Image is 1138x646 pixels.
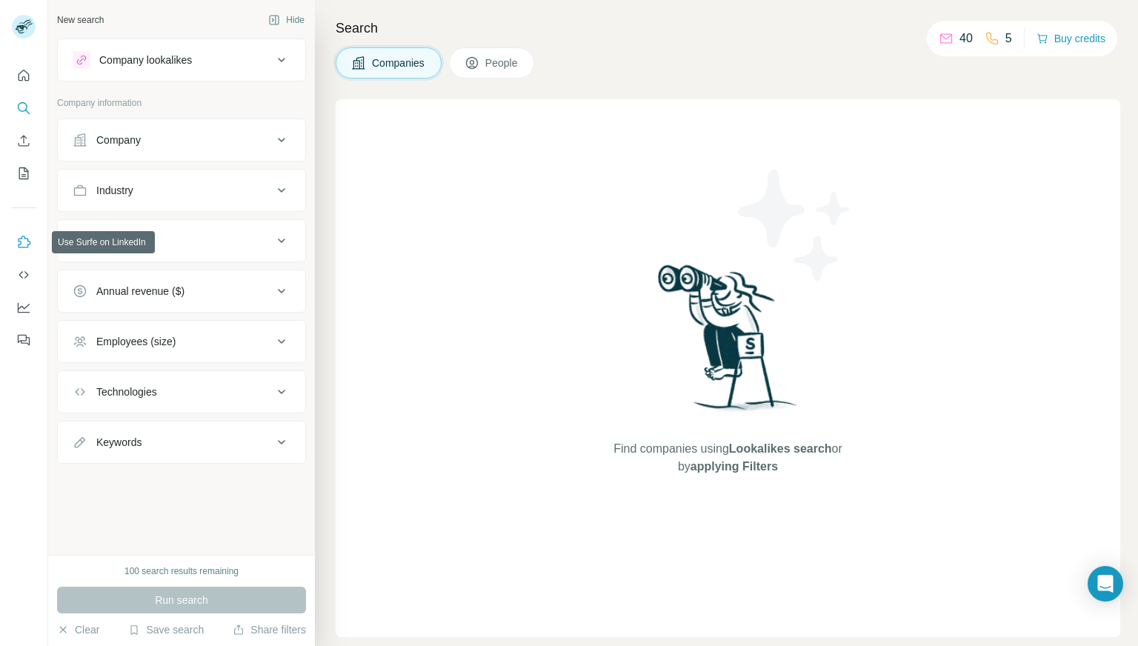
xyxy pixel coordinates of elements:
div: Annual revenue ($) [96,284,184,299]
button: My lists [12,160,36,187]
button: Feedback [12,327,36,353]
span: Lookalikes search [729,442,832,455]
button: Use Surfe API [12,262,36,288]
span: Find companies using or by [609,440,846,476]
button: Hide [258,9,315,31]
button: Company [58,122,305,158]
div: Employees (size) [96,334,176,349]
span: People [485,56,519,70]
div: HQ location [96,233,150,248]
button: Buy credits [1036,28,1105,49]
button: Company lookalikes [58,42,305,78]
p: Company information [57,96,306,110]
img: Avatar [12,15,36,39]
div: 100 search results remaining [124,565,239,578]
button: Clear [57,622,99,637]
button: Employees (size) [58,324,305,359]
button: HQ location [58,223,305,259]
span: applying Filters [691,460,778,473]
img: Surfe Illustration - Stars [728,159,862,292]
p: 40 [959,30,973,47]
div: Technologies [96,384,157,399]
button: Dashboard [12,294,36,321]
div: Keywords [96,435,142,450]
button: Search [12,95,36,121]
div: Company lookalikes [99,53,192,67]
button: Industry [58,173,305,208]
button: Use Surfe on LinkedIn [12,229,36,256]
button: Annual revenue ($) [58,273,305,309]
button: Technologies [58,374,305,410]
p: 5 [1005,30,1012,47]
button: Keywords [58,424,305,460]
span: Companies [372,56,426,70]
div: New search [57,13,104,27]
button: Enrich CSV [12,127,36,154]
div: Open Intercom Messenger [1088,566,1123,602]
button: Quick start [12,62,36,89]
button: Save search [128,622,204,637]
div: Company [96,133,141,147]
button: Share filters [233,622,306,637]
img: Surfe Illustration - Woman searching with binoculars [651,261,805,426]
h4: Search [336,18,1120,39]
div: Industry [96,183,133,198]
